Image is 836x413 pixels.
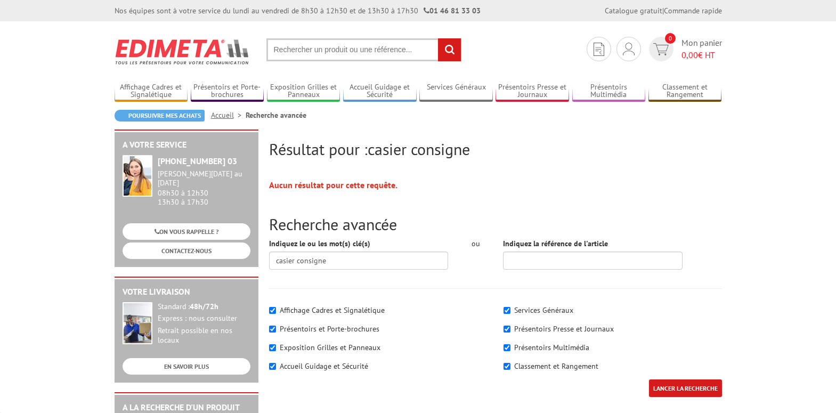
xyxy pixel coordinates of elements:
[158,314,250,323] div: Express : nous consulter
[681,37,722,61] span: Mon panier
[665,33,676,44] span: 0
[269,180,397,190] strong: Aucun résultat pour cette requête.
[280,361,368,371] label: Accueil Guidage et Sécurité
[158,169,250,188] div: [PERSON_NAME][DATE] au [DATE]
[269,140,722,158] h2: Résultat pour :
[653,43,669,55] img: devis rapide
[123,155,152,197] img: widget-service.jpg
[514,324,614,334] label: Présentoirs Presse et Journaux
[280,305,385,315] label: Affichage Cadres et Signalétique
[572,83,646,100] a: Présentoirs Multimédia
[646,37,722,61] a: devis rapide 0 Mon panier 0,00€ HT
[115,83,188,100] a: Affichage Cadres et Signalétique
[115,110,205,122] a: Poursuivre mes achats
[266,38,461,61] input: Rechercher un produit ou une référence...
[681,49,722,61] span: € HT
[123,223,250,240] a: ON VOUS RAPPELLE ?
[504,344,510,351] input: Présentoirs Multimédia
[158,156,237,166] strong: [PHONE_NUMBER] 03
[496,83,569,100] a: Présentoirs Presse et Journaux
[504,326,510,333] input: Présentoirs Presse et Journaux
[191,83,264,100] a: Présentoirs et Porte-brochures
[514,361,598,371] label: Classement et Rangement
[681,50,698,60] span: 0,00
[158,302,250,312] div: Standard :
[464,238,487,249] div: ou
[190,302,218,311] strong: 48h/72h
[605,6,662,15] a: Catalogue gratuit
[123,242,250,259] a: CONTACTEZ-NOUS
[503,238,608,249] label: Indiquez la référence de l'article
[648,83,722,100] a: Classement et Rangement
[269,326,276,333] input: Présentoirs et Porte-brochures
[211,110,246,120] a: Accueil
[605,5,722,16] div: |
[424,6,481,15] strong: 01 46 81 33 03
[343,83,417,100] a: Accueil Guidage et Sécurité
[158,169,250,206] div: 08h30 à 12h30 13h30 à 17h30
[280,343,380,352] label: Exposition Grilles et Panneaux
[115,5,481,16] div: Nos équipes sont à votre service du lundi au vendredi de 8h30 à 12h30 et de 13h30 à 17h30
[246,110,306,120] li: Recherche avancée
[594,43,604,56] img: devis rapide
[115,32,250,71] img: Edimeta
[504,363,510,370] input: Classement et Rangement
[280,324,379,334] label: Présentoirs et Porte-brochures
[664,6,722,15] a: Commande rapide
[123,287,250,297] h2: Votre livraison
[158,326,250,345] div: Retrait possible en nos locaux
[123,140,250,150] h2: A votre service
[419,83,493,100] a: Services Généraux
[269,238,370,249] label: Indiquez le ou les mot(s) clé(s)
[269,215,722,233] h2: Recherche avancée
[269,363,276,370] input: Accueil Guidage et Sécurité
[649,379,722,397] input: LANCER LA RECHERCHE
[123,358,250,375] a: EN SAVOIR PLUS
[623,43,635,55] img: devis rapide
[504,307,510,314] input: Services Généraux
[269,344,276,351] input: Exposition Grilles et Panneaux
[269,307,276,314] input: Affichage Cadres et Signalétique
[514,343,589,352] label: Présentoirs Multimédia
[514,305,573,315] label: Services Généraux
[438,38,461,61] input: rechercher
[267,83,340,100] a: Exposition Grilles et Panneaux
[368,139,470,159] span: casier consigne
[123,302,152,344] img: widget-livraison.jpg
